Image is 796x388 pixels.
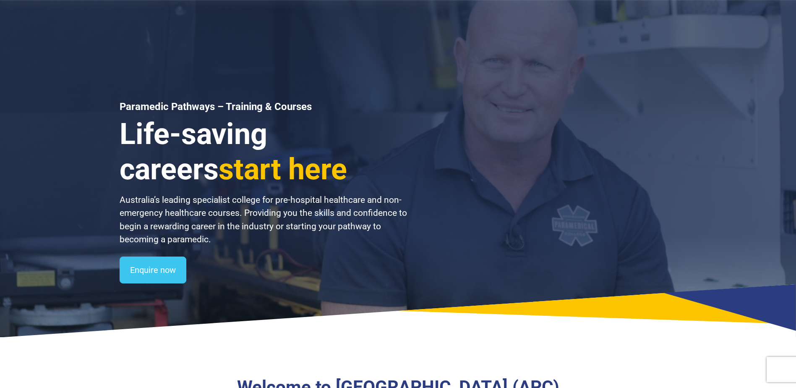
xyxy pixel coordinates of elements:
[120,101,408,113] h1: Paramedic Pathways – Training & Courses
[120,194,408,246] p: Australia’s leading specialist college for pre-hospital healthcare and non-emergency healthcare c...
[120,116,408,187] h3: Life-saving careers
[219,152,347,186] span: start here
[120,257,186,283] a: Enquire now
